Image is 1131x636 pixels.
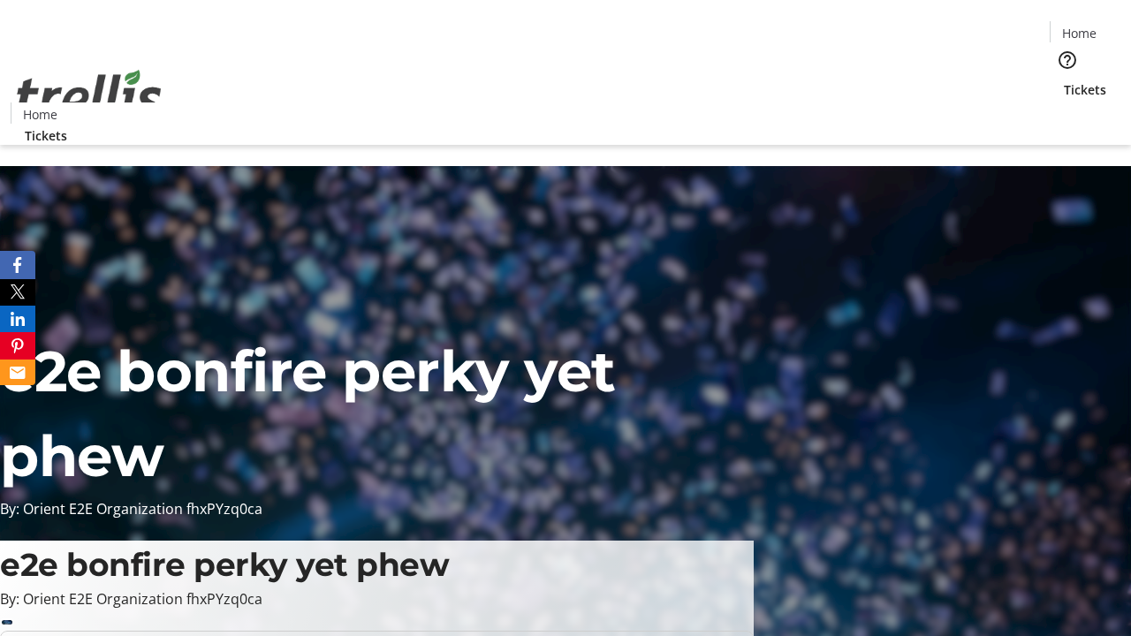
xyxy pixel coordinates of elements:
[1050,42,1085,78] button: Help
[25,126,67,145] span: Tickets
[1050,99,1085,134] button: Cart
[11,50,168,139] img: Orient E2E Organization fhxPYzq0ca's Logo
[1051,24,1107,42] a: Home
[1064,80,1106,99] span: Tickets
[11,105,68,124] a: Home
[23,105,57,124] span: Home
[1050,80,1120,99] a: Tickets
[11,126,81,145] a: Tickets
[1062,24,1097,42] span: Home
